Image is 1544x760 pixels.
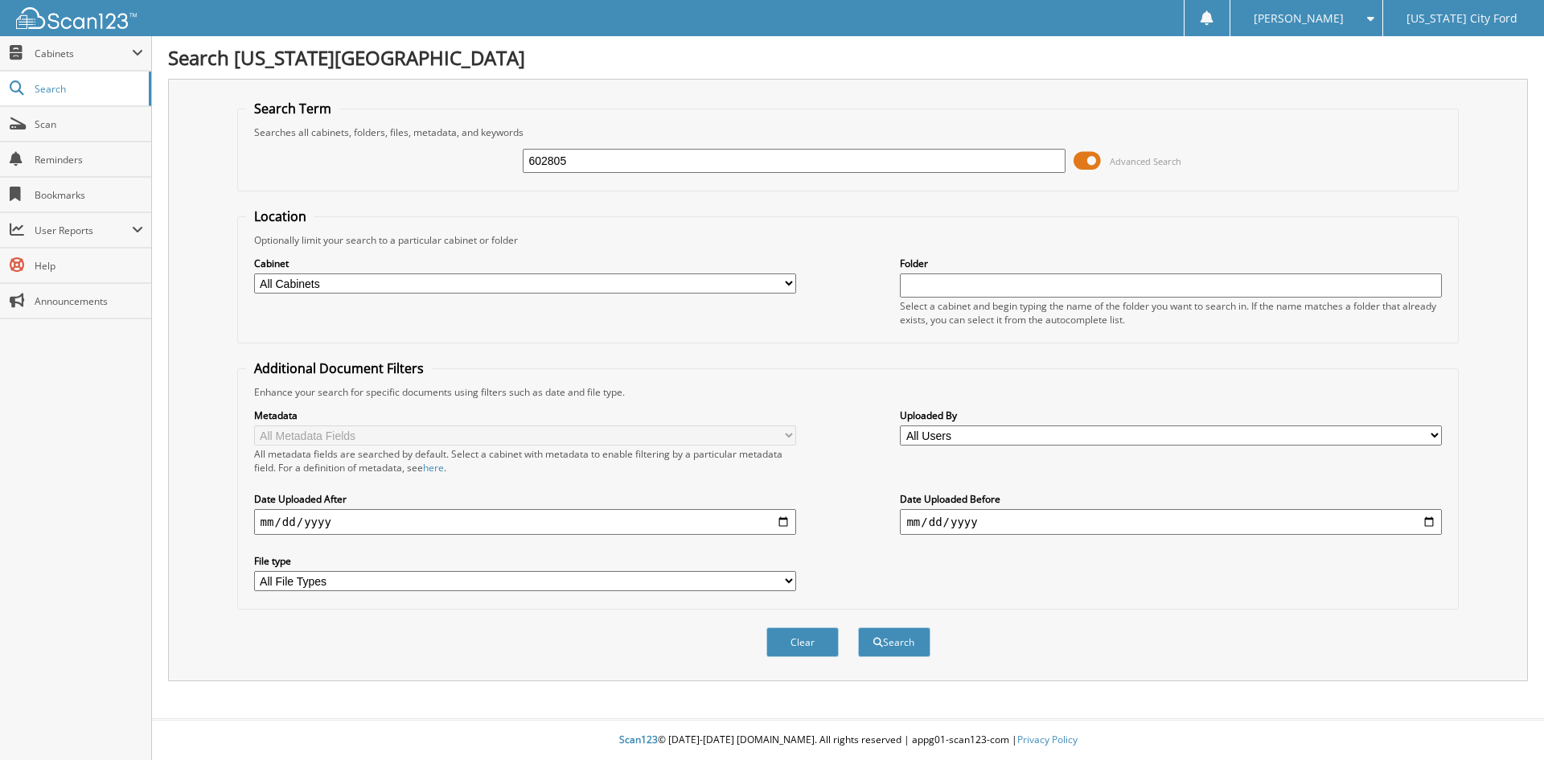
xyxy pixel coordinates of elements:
[35,47,132,60] span: Cabinets
[1017,733,1078,746] a: Privacy Policy
[246,125,1451,139] div: Searches all cabinets, folders, files, metadata, and keywords
[35,224,132,237] span: User Reports
[35,259,143,273] span: Help
[900,409,1442,422] label: Uploaded By
[900,299,1442,327] div: Select a cabinet and begin typing the name of the folder you want to search in. If the name match...
[246,207,314,225] legend: Location
[900,257,1442,270] label: Folder
[246,385,1451,399] div: Enhance your search for specific documents using filters such as date and file type.
[254,509,796,535] input: start
[900,492,1442,506] label: Date Uploaded Before
[35,153,143,166] span: Reminders
[35,82,141,96] span: Search
[246,100,339,117] legend: Search Term
[1406,14,1517,23] span: [US_STATE] City Ford
[900,509,1442,535] input: end
[35,294,143,308] span: Announcements
[35,188,143,202] span: Bookmarks
[254,554,796,568] label: File type
[1254,14,1344,23] span: [PERSON_NAME]
[858,627,930,657] button: Search
[168,44,1528,71] h1: Search [US_STATE][GEOGRAPHIC_DATA]
[16,7,137,29] img: scan123-logo-white.svg
[254,492,796,506] label: Date Uploaded After
[1110,155,1181,167] span: Advanced Search
[254,447,796,474] div: All metadata fields are searched by default. Select a cabinet with metadata to enable filtering b...
[246,233,1451,247] div: Optionally limit your search to a particular cabinet or folder
[35,117,143,131] span: Scan
[254,409,796,422] label: Metadata
[254,257,796,270] label: Cabinet
[1464,683,1544,760] iframe: Chat Widget
[619,733,658,746] span: Scan123
[246,359,432,377] legend: Additional Document Filters
[766,627,839,657] button: Clear
[152,721,1544,760] div: © [DATE]-[DATE] [DOMAIN_NAME]. All rights reserved | appg01-scan123-com |
[423,461,444,474] a: here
